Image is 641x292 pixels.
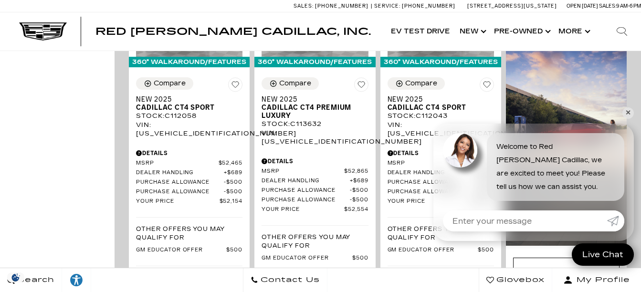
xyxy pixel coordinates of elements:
[62,273,91,287] div: Explore your accessibility options
[224,188,242,196] span: $500
[136,160,219,167] span: MSRP
[388,247,478,254] span: GM Educator Offer
[405,79,437,88] div: Compare
[19,22,67,41] img: Cadillac Dark Logo with Cadillac White Text
[136,149,242,157] div: Pricing Details - New 2025 Cadillac CT4 Sport
[262,95,361,104] span: New 2025
[136,188,224,196] span: Purchase Allowance
[136,121,242,138] div: VIN: [US_VEHICLE_IDENTIFICATION_NUMBER]
[479,268,552,292] a: Glovebox
[294,3,371,9] a: Sales: [PHONE_NUMBER]
[388,112,494,120] div: Stock : C112043
[478,247,494,254] span: $500
[136,112,242,120] div: Stock : C112058
[402,3,455,9] span: [PHONE_NUMBER]
[228,77,242,95] button: Save Vehicle
[136,169,224,177] span: Dealer Handling
[136,247,242,254] a: GM Educator Offer $500
[388,198,470,205] span: Your Price
[95,26,371,37] span: Red [PERSON_NAME] Cadillac, Inc.
[344,168,368,175] span: $52,865
[262,168,344,175] span: MSRP
[573,273,630,287] span: My Profile
[5,272,27,282] section: Click to Open Cookie Consent Modal
[136,95,235,104] span: New 2025
[136,104,235,112] span: Cadillac CT4 Sport
[5,272,27,282] img: Opt-Out Icon
[388,169,494,177] a: Dealer Handling $689
[262,255,352,262] span: GM Educator Offer
[388,95,494,112] a: New 2025Cadillac CT4 Sport
[350,187,368,194] span: $500
[262,177,368,185] a: Dealer Handling $689
[494,273,545,287] span: Glovebox
[136,247,226,254] span: GM Educator Offer
[262,197,368,204] a: Purchase Allowance $500
[388,225,494,242] p: Other Offers You May Qualify For
[539,265,594,276] div: Learn More
[262,77,319,90] button: Compare Vehicle
[136,95,242,112] a: New 2025Cadillac CT4 Sport
[136,179,224,186] span: Purchase Allowance
[350,177,368,185] span: $689
[262,187,368,194] a: Purchase Allowance $500
[154,79,186,88] div: Compare
[136,198,220,205] span: Your Price
[315,3,368,9] span: [PHONE_NUMBER]
[136,169,242,177] a: Dealer Handling $689
[219,160,243,167] span: $52,465
[224,179,242,186] span: $500
[554,12,593,51] button: More
[262,95,368,120] a: New 2025Cadillac CT4 Premium Luxury
[567,3,598,9] span: Open [DATE]
[129,57,250,67] div: 360° WalkAround/Features
[354,77,368,95] button: Save Vehicle
[388,121,494,138] div: VIN: [US_VEHICLE_IDENTIFICATION_NUMBER]
[262,129,368,146] div: VIN: [US_VEHICLE_IDENTIFICATION_NUMBER]
[136,188,242,196] a: Purchase Allowance $500
[294,3,314,9] span: Sales:
[352,255,368,262] span: $500
[262,233,368,250] p: Other Offers You May Qualify For
[224,169,242,177] span: $689
[15,273,54,287] span: Search
[388,169,475,177] span: Dealer Handling
[388,247,494,254] a: GM Educator Offer $500
[578,249,628,260] span: Live Chat
[616,3,641,9] span: 9 AM-6 PM
[243,268,327,292] a: Contact Us
[388,149,494,157] div: Pricing Details - New 2025 Cadillac CT4 Sport
[220,198,243,205] span: $52,154
[388,188,494,196] a: Purchase Allowance $500
[254,57,375,67] div: 360° WalkAround/Features
[388,104,487,112] span: Cadillac CT4 Sport
[262,206,368,213] a: Your Price $52,554
[388,179,475,186] span: Purchase Allowance
[136,198,242,205] a: Your Price $52,154
[388,160,471,167] span: MSRP
[388,188,475,196] span: Purchase Allowance
[386,12,455,51] a: EV Test Drive
[262,255,368,262] a: GM Educator Offer $500
[262,206,344,213] span: Your Price
[388,179,494,186] a: Purchase Allowance $500
[388,95,487,104] span: New 2025
[262,177,349,185] span: Dealer Handling
[371,3,458,9] a: Service: [PHONE_NUMBER]
[62,268,91,292] a: Explore your accessibility options
[489,12,554,51] a: Pre-Owned
[344,206,368,213] span: $52,554
[262,104,361,120] span: Cadillac CT4 Premium Luxury
[552,268,641,292] button: Open user profile menu
[467,3,557,9] a: [STREET_ADDRESS][US_STATE]
[95,27,371,36] a: Red [PERSON_NAME] Cadillac, Inc.
[262,197,349,204] span: Purchase Allowance
[443,133,477,167] img: Agent profile photo
[258,273,320,287] span: Contact Us
[388,160,494,167] a: MSRP $54,735
[374,3,400,9] span: Service:
[262,168,368,175] a: MSRP $52,865
[262,120,368,128] div: Stock : C113632
[487,133,624,201] div: Welcome to Red [PERSON_NAME] Cadillac, we are excited to meet you! Please tell us how we can assi...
